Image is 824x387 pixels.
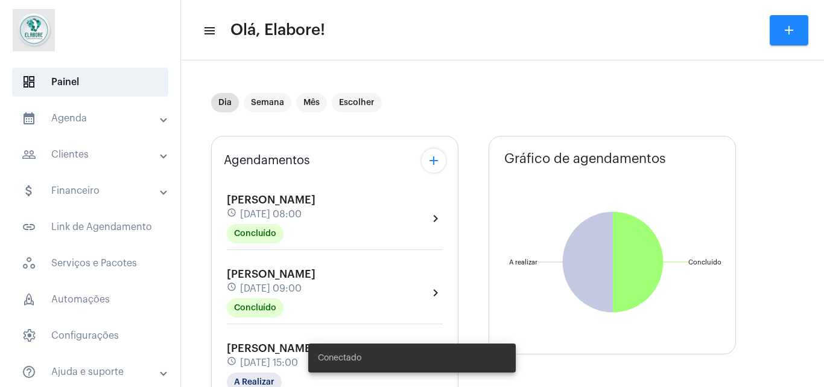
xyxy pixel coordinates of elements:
[22,328,36,343] span: sidenav icon
[12,285,168,314] span: Automações
[12,321,168,350] span: Configurações
[7,357,180,386] mat-expansion-panel-header: sidenav iconAjuda e suporte
[296,93,327,112] mat-chip: Mês
[688,259,721,266] text: Concluído
[22,365,36,379] mat-icon: sidenav icon
[22,147,36,162] mat-icon: sidenav icon
[22,220,36,234] mat-icon: sidenav icon
[240,283,302,294] span: [DATE] 09:00
[12,213,168,241] span: Link de Agendamento
[22,147,161,162] mat-panel-title: Clientes
[227,269,315,280] span: [PERSON_NAME]
[782,23,796,37] mat-icon: add
[7,104,180,133] mat-expansion-panel-header: sidenav iconAgenda
[7,176,180,205] mat-expansion-panel-header: sidenav iconFinanceiro
[22,365,161,379] mat-panel-title: Ajuda e suporte
[22,256,36,270] span: sidenav icon
[227,298,284,318] mat-chip: Concluído
[227,194,315,205] span: [PERSON_NAME]
[230,21,325,40] span: Olá, Elabore!
[227,343,315,354] span: [PERSON_NAME]
[227,356,238,369] mat-icon: schedule
[318,352,361,364] span: Conectado
[227,208,238,221] mat-icon: schedule
[12,249,168,278] span: Serviços e Pacotes
[22,184,36,198] mat-icon: sidenav icon
[22,111,36,126] mat-icon: sidenav icon
[22,184,161,198] mat-panel-title: Financeiro
[509,259,537,266] text: A realizar
[240,357,298,368] span: [DATE] 15:00
[224,154,310,167] span: Agendamentos
[211,93,239,112] mat-chip: Dia
[22,111,161,126] mat-panel-title: Agenda
[203,24,215,38] mat-icon: sidenav icon
[244,93,291,112] mat-chip: Semana
[227,224,284,243] mat-chip: Concluído
[10,6,58,54] img: 4c6856f8-84c7-1050-da6c-cc5081a5dbaf.jpg
[428,286,443,300] mat-icon: chevron_right
[426,153,441,168] mat-icon: add
[428,211,443,226] mat-icon: chevron_right
[504,152,666,166] span: Gráfico de agendamentos
[240,209,302,220] span: [DATE] 08:00
[22,75,36,89] span: sidenav icon
[22,292,36,307] span: sidenav icon
[227,282,238,295] mat-icon: schedule
[332,93,382,112] mat-chip: Escolher
[12,68,168,97] span: Painel
[7,140,180,169] mat-expansion-panel-header: sidenav iconClientes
